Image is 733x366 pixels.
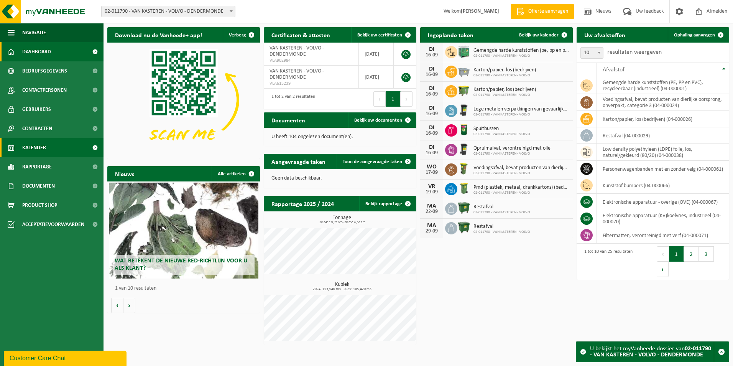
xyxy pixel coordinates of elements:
div: 19-09 [424,190,439,195]
div: 16-09 [424,111,439,117]
div: VR [424,183,439,190]
span: Bekijk uw certificaten [357,33,402,38]
span: Offerte aanvragen [526,8,570,15]
span: Ophaling aanvragen [674,33,715,38]
div: DI [424,125,439,131]
span: Restafval [473,204,530,210]
div: 29-09 [424,229,439,234]
span: VAN KASTEREN - VOLVO - DENDERMONDE [270,45,324,57]
td: [DATE] [359,43,394,66]
span: 2024: 10,716 t - 2025: 4,511 t [268,221,416,224]
a: Wat betekent de nieuwe RED-richtlijn voor u als klant? [109,183,258,279]
h2: Uw afvalstoffen [577,27,633,42]
button: Verberg [223,27,259,43]
div: DI [424,144,439,150]
a: Toon de aangevraagde taken [337,154,416,169]
img: WB-0240-HPE-BK-01 [457,104,470,117]
span: Acceptatievoorwaarden [22,215,84,234]
span: VAN KASTEREN - VOLVO - DENDERMONDE [270,68,324,80]
span: Rapportage [22,157,52,176]
div: 1 tot 10 van 25 resultaten [580,246,633,278]
div: 16-09 [424,53,439,58]
div: 22-09 [424,209,439,214]
div: MA [424,203,439,209]
h3: Tonnage [268,215,416,224]
span: Toon de aangevraagde taken [343,159,402,164]
button: Next [657,262,669,277]
span: Navigatie [22,23,46,42]
span: Spuitbussen [473,126,530,132]
div: DI [424,86,439,92]
span: Gebruikers [22,100,51,119]
span: 02-011790 - VAN KASTEREN - VOLVO [473,230,530,234]
img: WB-1100-HPE-GN-50 [457,84,470,97]
a: Offerte aanvragen [511,4,574,19]
div: U bekijkt het myVanheede dossier van [590,342,714,362]
button: Previous [657,246,669,262]
span: Kalender [22,138,46,157]
span: Contracten [22,119,52,138]
span: 02-011790 - VAN KASTEREN - VOLVO [473,171,569,176]
button: 3 [699,246,714,262]
strong: [PERSON_NAME] [461,8,499,14]
label: resultaten weergeven [607,49,662,55]
img: WB-0240-HPE-BK-01 [457,143,470,156]
td: gemengde harde kunststoffen (PE, PP en PVC), recycleerbaar (industrieel) (04-000001) [597,77,729,94]
div: WO [424,164,439,170]
td: karton/papier, los (bedrijven) (04-000026) [597,111,729,127]
span: 02-011790 - VAN KASTEREN - VOLVO [473,73,536,78]
span: Contactpersonen [22,81,67,100]
span: Afvalstof [603,67,625,73]
span: 02-011790 - VAN KASTEREN - VOLVO [473,54,569,58]
span: Wat betekent de nieuwe RED-richtlijn voor u als klant? [115,258,247,271]
span: 02-011790 - VAN KASTEREN - VOLVO - DENDERMONDE [101,6,235,17]
button: Previous [373,91,386,107]
button: 2 [684,246,699,262]
td: restafval (04-000029) [597,127,729,144]
button: Volgende [123,298,135,313]
span: 02-011790 - VAN KASTEREN - VOLVO - DENDERMONDE [102,6,235,17]
span: Karton/papier, los (bedrijven) [473,67,536,73]
div: MA [424,223,439,229]
span: Karton/papier, los (bedrijven) [473,87,536,93]
div: 17-09 [424,170,439,175]
h2: Ingeplande taken [420,27,481,42]
td: kunststof bumpers (04-000066) [597,177,729,194]
td: [DATE] [359,66,394,89]
td: low density polyethyleen (LDPE) folie, los, naturel/gekleurd (80/20) (04-000038) [597,144,729,161]
span: 02-011790 - VAN KASTEREN - VOLVO [473,112,569,117]
img: WB-2500-GAL-GY-01 [457,64,470,77]
a: Bekijk uw kalender [513,27,572,43]
span: 02-011790 - VAN KASTEREN - VOLVO [473,191,569,195]
td: filtermatten, verontreinigd met verf (04-000071) [597,227,729,244]
span: 02-011790 - VAN KASTEREN - VOLVO [473,152,551,156]
a: Alle artikelen [212,166,259,181]
button: Vorige [111,298,123,313]
p: U heeft 104 ongelezen document(en). [271,134,409,140]
img: PB-OT-0200-MET-00-03 [457,123,470,136]
span: Restafval [473,224,530,230]
h2: Certificaten & attesten [264,27,338,42]
img: WB-1100-HPE-GN-01 [457,201,470,214]
span: 10 [580,47,603,59]
h2: Documenten [264,112,313,127]
span: 10 [581,48,603,58]
span: Voedingsafval, bevat producten van dierlijke oorsprong, onverpakt, categorie 3 [473,165,569,171]
span: 2024: 153,940 m3 - 2025: 105,420 m3 [268,287,416,291]
a: Bekijk uw documenten [348,112,416,128]
a: Bekijk rapportage [359,196,416,211]
img: WB-1100-HPE-GN-01 [457,221,470,234]
div: 16-09 [424,92,439,97]
span: 02-011790 - VAN KASTEREN - VOLVO [473,93,536,97]
td: voedingsafval, bevat producten van dierlijke oorsprong, onverpakt, categorie 3 (04-000024) [597,94,729,111]
a: Bekijk uw certificaten [351,27,416,43]
button: 1 [669,246,684,262]
span: Verberg [229,33,246,38]
td: elektronische apparatuur (KV)koelvries, industrieel (04-000070) [597,210,729,227]
div: 16-09 [424,72,439,77]
td: elektronische apparatuur - overige (OVE) (04-000067) [597,194,729,210]
p: Geen data beschikbaar. [271,176,409,181]
h2: Nieuws [107,166,142,181]
span: Opruimafval, verontreinigd met olie [473,145,551,152]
